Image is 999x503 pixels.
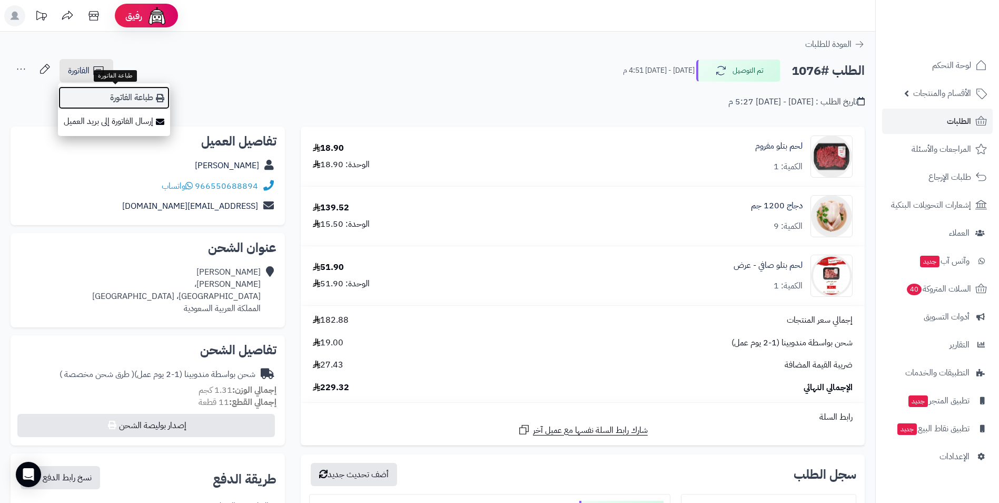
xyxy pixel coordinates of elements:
[949,226,970,240] span: العملاء
[623,65,695,76] small: [DATE] - [DATE] 4:51 م
[785,359,853,371] span: ضريبة القيمة المضافة
[313,202,349,214] div: 139.52
[122,200,258,212] a: [EMAIL_ADDRESS][DOMAIN_NAME]
[882,137,993,162] a: المراجعات والأسئلة
[927,22,989,44] img: logo-2.png
[533,424,648,437] span: شارك رابط السلة نفسها مع عميل آخر
[199,396,276,409] small: 11 قطعة
[19,241,276,254] h2: عنوان الشحن
[68,64,90,77] span: الفاتورة
[28,5,54,29] a: تحديثات المنصة
[882,332,993,357] a: التقارير
[896,421,970,436] span: تطبيق نقاط البيع
[92,266,261,314] div: [PERSON_NAME] [PERSON_NAME]، [GEOGRAPHIC_DATA]، [GEOGRAPHIC_DATA] المملكة العربية السعودية
[907,393,970,408] span: تطبيق المتجر
[313,262,344,274] div: 51.90
[947,114,971,129] span: الطلبات
[882,53,993,78] a: لوحة التحكم
[919,254,970,268] span: وآتس آب
[313,382,349,394] span: 229.32
[805,38,852,51] span: العودة للطلبات
[882,444,993,469] a: الإعدادات
[882,388,993,413] a: تطبيق المتجرجديد
[774,220,803,233] div: الكمية: 9
[794,468,856,481] h3: سجل الطلب
[313,337,343,349] span: 19.00
[518,423,648,437] a: شارك رابط السلة نفسها مع عميل آخر
[882,248,993,274] a: وآتس آبجديد
[313,142,344,154] div: 18.90
[313,218,370,230] div: الوحدة: 15.50
[60,59,113,82] a: الفاتورة
[125,9,142,22] span: رفيق
[787,314,853,326] span: إجمالي سعر المنتجات
[811,255,852,297] img: 1759137702-WhatsApp%20Image%202025-09-29%20at%2011.33.01%20AM-90x90.jpeg
[146,5,167,26] img: ai-face.png
[232,384,276,396] strong: إجمالي الوزن:
[313,359,343,371] span: 27.43
[811,136,852,178] img: 575_6866570519a94_954a07da-90x90.png
[60,368,134,381] span: ( طرق شحن مخصصة )
[897,423,917,435] span: جديد
[162,180,193,192] a: واتساب
[731,337,853,349] span: شحن بواسطة مندوبينا (1-2 يوم عمل)
[58,86,170,110] a: طباعة الفاتورة
[58,110,170,133] a: إرسال الفاتورة إلى بريد العميل
[213,473,276,486] h2: طريقة الدفع
[913,86,971,101] span: الأقسام والمنتجات
[195,159,259,172] a: [PERSON_NAME]
[891,198,971,212] span: إشعارات التحويلات البنكية
[696,60,780,82] button: تم التوصيل
[882,416,993,441] a: تطبيق نقاط البيعجديد
[792,60,865,82] h2: الطلب #1076
[882,165,993,190] a: طلبات الإرجاع
[17,414,275,437] button: إصدار بوليصة الشحن
[882,220,993,246] a: العملاء
[43,471,92,484] span: نسخ رابط الدفع
[906,284,922,296] span: 40
[932,58,971,73] span: لوحة التحكم
[882,276,993,302] a: السلات المتروكة40
[751,200,803,212] a: دجاج 1200 جم
[928,170,971,185] span: طلبات الإرجاع
[195,180,258,192] a: 966550688894
[908,395,928,407] span: جديد
[882,360,993,385] a: التطبيقات والخدمات
[774,161,803,173] div: الكمية: 1
[912,142,971,157] span: المراجعات والأسئلة
[305,411,860,423] div: رابط السلة
[939,449,970,464] span: الإعدادات
[94,70,137,82] div: طباعة الفاتورة
[949,337,970,352] span: التقارير
[313,159,370,171] div: الوحدة: 18.90
[805,38,865,51] a: العودة للطلبات
[199,384,276,396] small: 1.31 كجم
[882,109,993,134] a: الطلبات
[755,140,803,152] a: لحم بتلو مفروم
[60,369,255,381] div: شحن بواسطة مندوبينا (1-2 يوم عمل)
[924,309,970,324] span: أدوات التسويق
[19,344,276,356] h2: تفاصيل الشحن
[811,195,852,237] img: 685_6866572481639_3ecf7bac-90x90.png
[905,365,970,380] span: التطبيقات والخدمات
[229,396,276,409] strong: إجمالي القطع:
[21,466,100,489] button: نسخ رابط الدفع
[734,259,803,272] a: لحم بتلو صافي - عرض
[882,304,993,330] a: أدوات التسويق
[882,192,993,218] a: إشعارات التحويلات البنكية
[19,135,276,148] h2: تفاصيل العميل
[16,462,41,487] div: Open Intercom Messenger
[920,256,939,267] span: جديد
[728,96,865,108] div: تاريخ الطلب : [DATE] - [DATE] 5:27 م
[774,280,803,292] div: الكمية: 1
[311,463,397,486] button: أضف تحديث جديد
[313,314,349,326] span: 182.88
[313,278,370,290] div: الوحدة: 51.90
[804,382,853,394] span: الإجمالي النهائي
[906,282,971,296] span: السلات المتروكة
